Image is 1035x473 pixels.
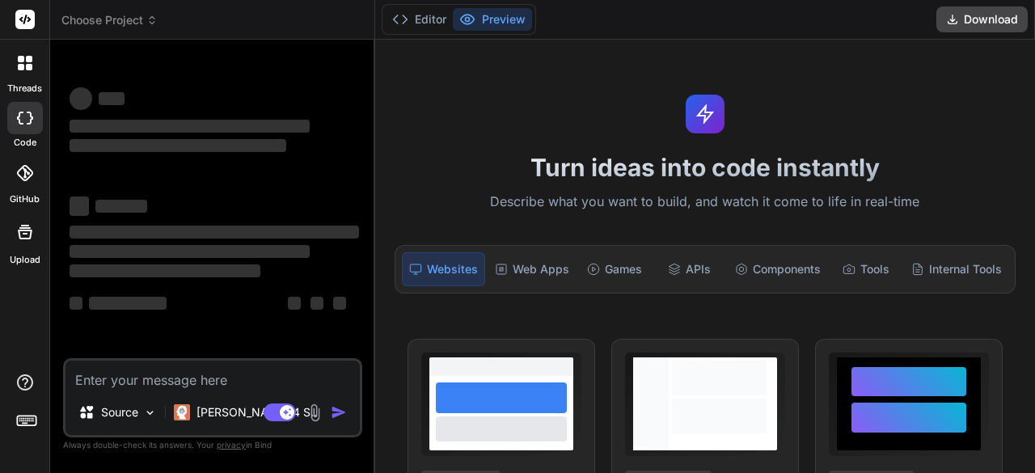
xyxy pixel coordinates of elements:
button: Editor [386,8,453,31]
span: ‌ [310,297,323,310]
span: privacy [217,440,246,450]
span: ‌ [288,297,301,310]
h1: Turn ideas into code instantly [385,153,1025,182]
button: Download [936,6,1028,32]
span: ‌ [70,196,89,216]
label: GitHub [10,192,40,206]
span: ‌ [99,92,125,105]
button: Preview [453,8,532,31]
span: ‌ [89,297,167,310]
p: Describe what you want to build, and watch it come to life in real-time [385,192,1025,213]
div: Components [729,252,827,286]
p: Source [101,404,138,420]
span: ‌ [70,297,82,310]
p: [PERSON_NAME] 4 S.. [196,404,317,420]
span: ‌ [70,264,260,277]
img: attachment [306,403,324,422]
label: Upload [10,253,40,267]
label: threads [7,82,42,95]
img: icon [331,404,347,420]
span: ‌ [70,87,92,110]
p: Always double-check its answers. Your in Bind [63,437,362,453]
div: Websites [402,252,485,286]
div: Internal Tools [905,252,1008,286]
span: ‌ [70,139,286,152]
span: Choose Project [61,12,158,28]
img: Pick Models [143,406,157,420]
span: ‌ [70,226,359,239]
div: Web Apps [488,252,576,286]
div: Games [579,252,650,286]
div: APIs [653,252,724,286]
span: ‌ [333,297,346,310]
div: Tools [830,252,902,286]
img: Claude 4 Sonnet [174,404,190,420]
label: code [14,136,36,150]
span: ‌ [70,120,310,133]
span: ‌ [95,200,147,213]
span: ‌ [70,245,310,258]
